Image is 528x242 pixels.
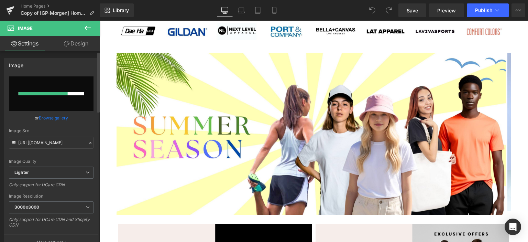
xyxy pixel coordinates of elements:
[9,159,93,164] div: Image Quality
[437,7,456,14] span: Preview
[217,3,233,17] a: Desktop
[511,3,525,17] button: More
[39,112,68,124] a: Browse gallery
[233,3,250,17] a: Laptop
[21,3,100,9] a: Home Pages
[9,182,93,192] div: Only support for UCare CDN
[113,7,129,13] span: Library
[100,3,134,17] a: New Library
[18,25,33,31] span: Image
[9,194,93,199] div: Image Resolution
[505,219,521,235] div: Open Intercom Messenger
[9,128,93,133] div: Image Src
[14,170,29,175] b: Lighter
[9,114,93,122] div: or
[467,3,509,17] button: Publish
[9,217,93,232] div: Only support for UCare CDN and Shopify CDN
[9,59,23,68] div: Image
[21,10,87,16] span: Copy of [GP-Morgen] Home Page (New)
[382,3,396,17] button: Redo
[429,3,464,17] a: Preview
[9,137,93,149] input: Link
[365,3,379,17] button: Undo
[475,8,492,13] span: Publish
[250,3,266,17] a: Tablet
[51,36,101,51] a: Design
[14,204,39,210] b: 3000x3000
[266,3,283,17] a: Mobile
[407,7,418,14] span: Save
